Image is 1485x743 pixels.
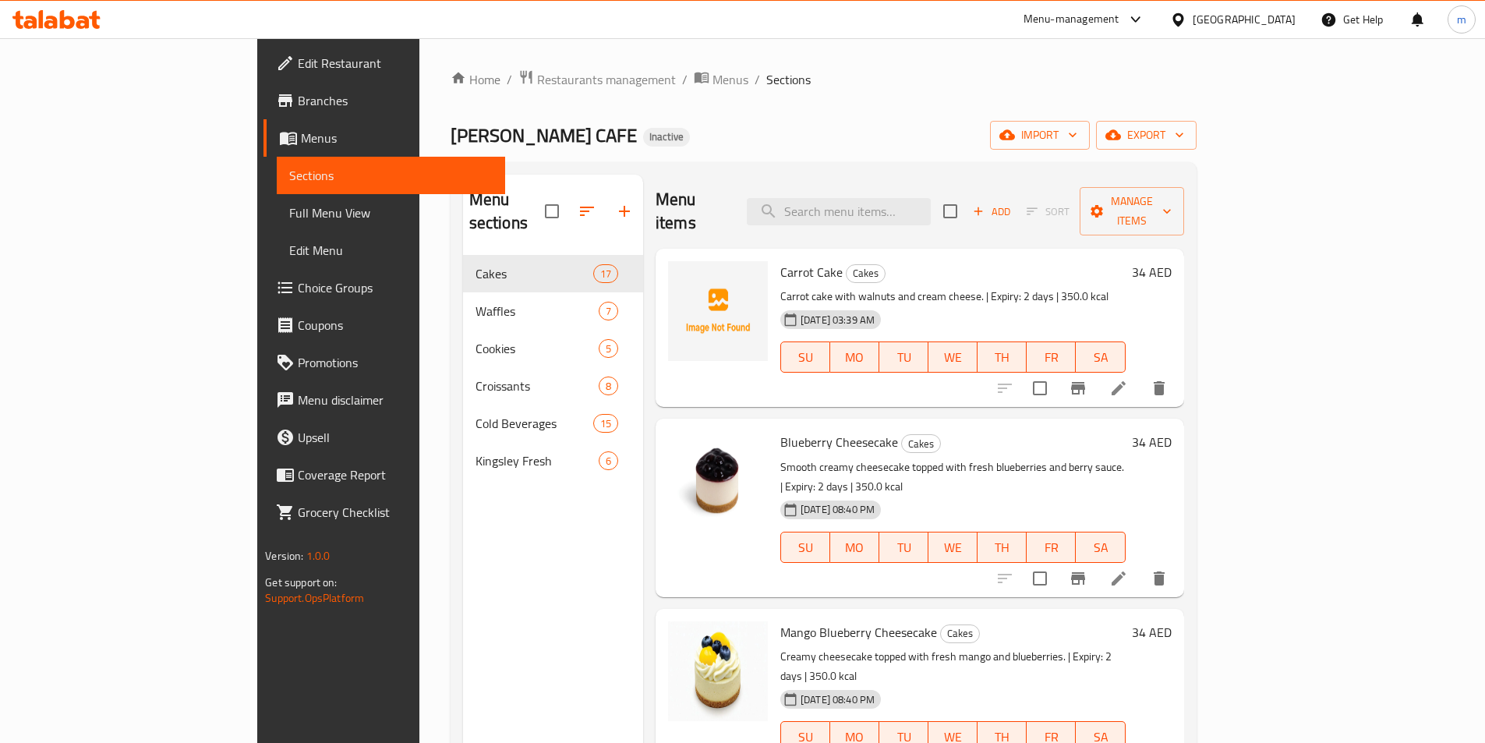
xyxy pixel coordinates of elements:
input: search [747,198,931,225]
span: [PERSON_NAME] CAFE [451,118,637,153]
span: Kingsley Fresh [476,451,599,470]
div: Cakes [940,624,980,643]
a: Restaurants management [518,69,676,90]
button: Add section [606,193,643,230]
a: Full Menu View [277,194,505,232]
span: 15 [594,416,617,431]
a: Edit Menu [277,232,505,269]
img: Blueberry Cheesecake [668,431,768,531]
div: Inactive [643,128,690,147]
div: Waffles7 [463,292,643,330]
div: Cakes17 [463,255,643,292]
span: Coverage Report [298,465,493,484]
span: SA [1082,536,1119,559]
div: Cakes [846,264,886,283]
h6: 34 AED [1132,621,1172,643]
button: delete [1140,370,1178,407]
span: 8 [599,379,617,394]
span: Cold Beverages [476,414,593,433]
a: Coupons [263,306,505,344]
span: Menu disclaimer [298,391,493,409]
span: MO [836,346,873,369]
span: Get support on: [265,572,337,593]
span: Grocery Checklist [298,503,493,522]
nav: breadcrumb [451,69,1197,90]
nav: Menu sections [463,249,643,486]
button: SU [780,341,830,373]
button: Branch-specific-item [1059,370,1097,407]
button: TU [879,341,928,373]
a: Edit menu item [1109,379,1128,398]
span: Blueberry Cheesecake [780,430,898,454]
li: / [507,70,512,89]
span: 5 [599,341,617,356]
p: Smooth creamy cheesecake topped with fresh blueberries and berry sauce. | Expiry: 2 days | 350.0 ... [780,458,1126,497]
button: MO [830,341,879,373]
button: SA [1076,341,1125,373]
div: items [599,302,618,320]
span: Edit Menu [289,241,493,260]
span: FR [1033,346,1070,369]
span: 17 [594,267,617,281]
span: Sort sections [568,193,606,230]
span: Coupons [298,316,493,334]
button: FR [1027,532,1076,563]
button: FR [1027,341,1076,373]
div: Waffles [476,302,599,320]
h6: 34 AED [1132,431,1172,453]
div: Cakes [476,264,593,283]
div: Croissants [476,377,599,395]
span: Sections [766,70,811,89]
div: items [593,264,618,283]
span: Sections [289,166,493,185]
span: Version: [265,546,303,566]
a: Edit menu item [1109,569,1128,588]
span: SA [1082,346,1119,369]
span: [DATE] 03:39 AM [794,313,881,327]
button: SU [780,532,830,563]
span: Upsell [298,428,493,447]
div: Kingsley Fresh6 [463,442,643,479]
span: [DATE] 08:40 PM [794,692,881,707]
img: Carrot Cake [668,261,768,361]
button: TH [978,532,1027,563]
a: Choice Groups [263,269,505,306]
span: Add [971,203,1013,221]
span: 6 [599,454,617,469]
div: Menu-management [1024,10,1119,29]
div: items [599,451,618,470]
button: MO [830,532,879,563]
span: Select to update [1024,562,1056,595]
span: Cakes [902,435,940,453]
span: Edit Restaurant [298,54,493,73]
a: Promotions [263,344,505,381]
a: Grocery Checklist [263,494,505,531]
a: Coverage Report [263,456,505,494]
span: Select to update [1024,372,1056,405]
li: / [755,70,760,89]
a: Menus [694,69,748,90]
span: Cakes [847,264,885,282]
span: Manage items [1092,192,1172,231]
span: import [1002,126,1077,145]
span: Restaurants management [537,70,676,89]
button: export [1096,121,1197,150]
span: SU [787,536,824,559]
span: WE [935,346,971,369]
span: Mango Blueberry Cheesecake [780,621,937,644]
h2: Menu sections [469,188,545,235]
span: MO [836,536,873,559]
a: Sections [277,157,505,194]
li: / [682,70,688,89]
p: Carrot cake with walnuts and cream cheese. | Expiry: 2 days | 350.0 kcal [780,287,1126,306]
span: Full Menu View [289,203,493,222]
span: Branches [298,91,493,110]
button: WE [928,532,978,563]
span: Select all sections [536,195,568,228]
span: m [1457,11,1466,28]
div: [GEOGRAPHIC_DATA] [1193,11,1296,28]
span: TH [984,346,1020,369]
img: Mango Blueberry Cheesecake [668,621,768,721]
span: Choice Groups [298,278,493,297]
